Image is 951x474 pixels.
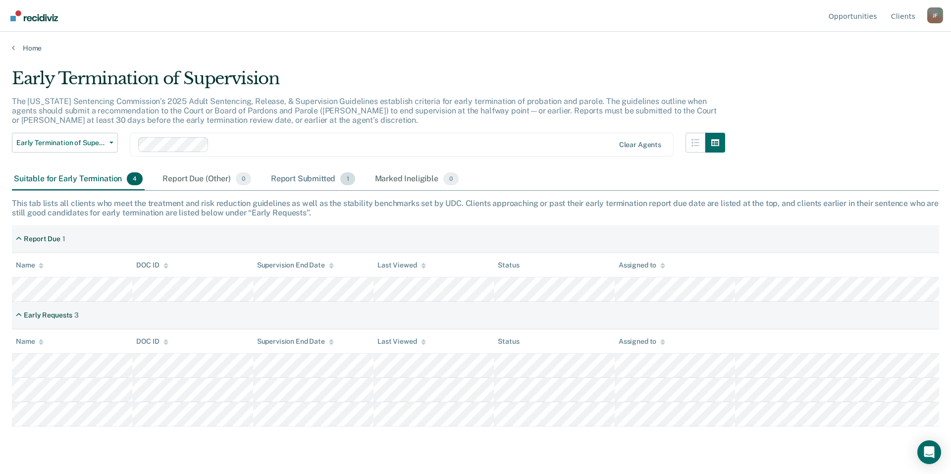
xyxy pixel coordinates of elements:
[927,7,943,23] div: J F
[377,337,425,346] div: Last Viewed
[443,172,459,185] span: 0
[24,311,72,319] div: Early Requests
[12,168,145,190] div: Suitable for Early Termination4
[160,168,253,190] div: Report Due (Other)0
[10,10,58,21] img: Recidiviz
[16,337,44,346] div: Name
[12,307,83,323] div: Early Requests3
[12,133,118,153] button: Early Termination of Supervision
[236,172,251,185] span: 0
[340,172,355,185] span: 1
[24,235,60,243] div: Report Due
[927,7,943,23] button: Profile dropdown button
[373,168,461,190] div: Marked Ineligible0
[917,440,941,464] div: Open Intercom Messenger
[498,337,519,346] div: Status
[257,261,334,269] div: Supervision End Date
[136,337,168,346] div: DOC ID
[12,199,939,217] div: This tab lists all clients who meet the treatment and risk reduction guidelines as well as the st...
[16,261,44,269] div: Name
[127,172,143,185] span: 4
[377,261,425,269] div: Last Viewed
[619,261,665,269] div: Assigned to
[12,68,725,97] div: Early Termination of Supervision
[74,311,79,319] div: 3
[619,337,665,346] div: Assigned to
[619,141,661,149] div: Clear agents
[12,97,717,125] p: The [US_STATE] Sentencing Commission’s 2025 Adult Sentencing, Release, & Supervision Guidelines e...
[16,139,106,147] span: Early Termination of Supervision
[257,337,334,346] div: Supervision End Date
[12,44,939,53] a: Home
[62,235,65,243] div: 1
[136,261,168,269] div: DOC ID
[12,231,69,247] div: Report Due1
[269,168,357,190] div: Report Submitted1
[498,261,519,269] div: Status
